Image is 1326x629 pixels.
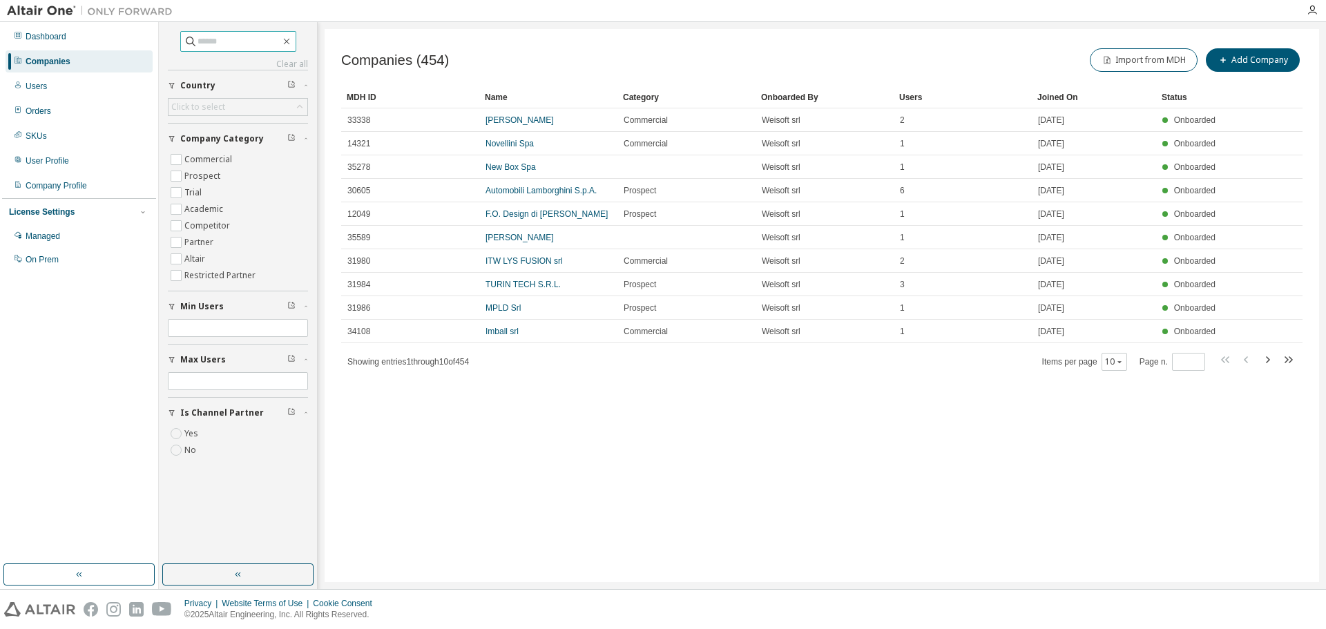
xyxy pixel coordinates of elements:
span: Clear filter [287,80,296,91]
img: altair_logo.svg [4,602,75,617]
span: Weisoft srl [762,232,800,243]
div: MDH ID [347,86,474,108]
span: 31980 [347,255,370,267]
span: Showing entries 1 through 10 of 454 [347,357,469,367]
span: Clear filter [287,354,296,365]
span: Is Channel Partner [180,407,264,418]
span: 12049 [347,209,370,220]
a: [PERSON_NAME] [486,115,554,125]
span: Prospect [624,302,656,313]
span: [DATE] [1038,209,1064,220]
span: Onboarded [1174,280,1215,289]
img: instagram.svg [106,602,121,617]
span: Onboarded [1174,209,1215,219]
span: Onboarded [1174,186,1215,195]
span: 31984 [347,279,370,290]
span: Page n. [1140,353,1205,371]
span: Onboarded [1174,233,1215,242]
a: Imball srl [486,327,519,336]
span: [DATE] [1038,185,1064,196]
div: Privacy [184,598,222,609]
span: Company Category [180,133,264,144]
span: [DATE] [1038,138,1064,149]
a: MPLD Srl [486,303,521,313]
label: Partner [184,234,216,251]
a: Clear all [168,59,308,70]
span: Onboarded [1174,139,1215,148]
a: New Box Spa [486,162,536,172]
img: linkedin.svg [129,602,144,617]
span: Prospect [624,279,656,290]
label: Commercial [184,151,235,168]
span: Onboarded [1174,303,1215,313]
span: Weisoft srl [762,209,800,220]
a: Automobili Lamborghini S.p.A. [486,186,597,195]
span: Weisoft srl [762,185,800,196]
button: Add Company [1206,48,1300,72]
a: [PERSON_NAME] [486,233,554,242]
span: [DATE] [1038,162,1064,173]
span: Weisoft srl [762,302,800,313]
span: 30605 [347,185,370,196]
span: Onboarded [1174,256,1215,266]
span: 1 [900,138,905,149]
button: Country [168,70,308,101]
span: Weisoft srl [762,138,800,149]
span: 31986 [347,302,370,313]
div: Status [1162,86,1220,108]
button: Min Users [168,291,308,322]
button: Is Channel Partner [168,398,308,428]
span: Min Users [180,301,224,312]
div: SKUs [26,130,47,142]
span: 2 [900,255,905,267]
span: Clear filter [287,133,296,144]
span: Clear filter [287,301,296,312]
span: 2 [900,115,905,126]
label: Prospect [184,168,223,184]
span: Weisoft srl [762,162,800,173]
span: 34108 [347,326,370,337]
span: Commercial [624,138,668,149]
div: User Profile [26,155,69,166]
span: Clear filter [287,407,296,418]
a: TURIN TECH S.R.L. [486,280,561,289]
span: [DATE] [1038,326,1064,337]
button: 10 [1105,356,1124,367]
img: youtube.svg [152,602,172,617]
div: License Settings [9,206,75,217]
span: 35278 [347,162,370,173]
span: Weisoft srl [762,326,800,337]
div: Website Terms of Use [222,598,313,609]
label: Academic [184,201,226,217]
div: Cookie Consent [313,598,380,609]
div: Category [623,86,750,108]
label: Yes [184,425,201,442]
img: facebook.svg [84,602,98,617]
label: Competitor [184,217,233,234]
span: Commercial [624,255,668,267]
span: 1 [900,326,905,337]
span: Items per page [1042,353,1127,371]
span: 1 [900,162,905,173]
span: 1 [900,232,905,243]
span: 35589 [347,232,370,243]
span: Prospect [624,209,656,220]
button: Max Users [168,345,308,375]
span: Companies (454) [341,52,449,68]
a: ITW LYS FUSION srl [486,256,563,266]
span: [DATE] [1038,115,1064,126]
span: 6 [900,185,905,196]
span: 1 [900,302,905,313]
span: 33338 [347,115,370,126]
span: Weisoft srl [762,279,800,290]
span: Prospect [624,185,656,196]
span: [DATE] [1038,302,1064,313]
a: Novellini Spa [486,139,534,148]
div: Users [899,86,1026,108]
div: Joined On [1037,86,1151,108]
span: Onboarded [1174,327,1215,336]
img: Altair One [7,4,180,18]
label: Restricted Partner [184,267,258,284]
button: Import from MDH [1090,48,1198,72]
span: [DATE] [1038,232,1064,243]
